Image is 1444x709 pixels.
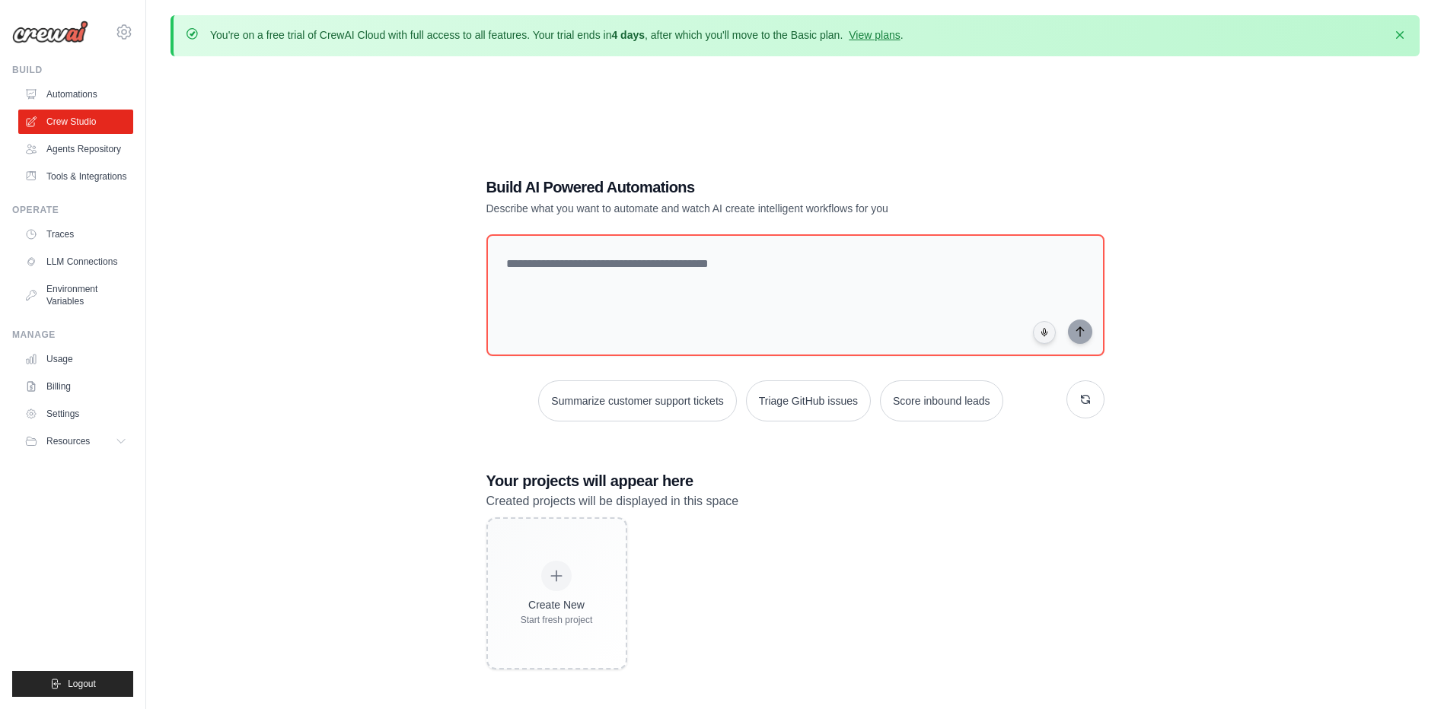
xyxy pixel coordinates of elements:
[12,329,133,341] div: Manage
[521,614,593,626] div: Start fresh project
[18,137,133,161] a: Agents Repository
[486,176,998,198] h1: Build AI Powered Automations
[18,82,133,107] a: Automations
[746,380,871,421] button: Triage GitHub issues
[18,347,133,371] a: Usage
[18,277,133,313] a: Environment Variables
[18,222,133,246] a: Traces
[538,380,736,421] button: Summarize customer support tickets
[18,374,133,399] a: Billing
[12,64,133,76] div: Build
[12,21,88,43] img: Logo
[68,678,96,690] span: Logout
[12,671,133,697] button: Logout
[18,164,133,189] a: Tools & Integrations
[521,597,593,612] div: Create New
[210,27,904,43] p: You're on a free trial of CrewAI Cloud with full access to all features. Your trial ends in , aft...
[849,29,900,41] a: View plans
[18,429,133,453] button: Resources
[611,29,645,41] strong: 4 days
[486,491,1105,511] p: Created projects will be displayed in this space
[18,250,133,274] a: LLM Connections
[18,110,133,134] a: Crew Studio
[486,470,1105,491] h3: Your projects will appear here
[880,380,1003,421] button: Score inbound leads
[12,204,133,216] div: Operate
[18,402,133,426] a: Settings
[46,435,90,447] span: Resources
[486,201,998,216] p: Describe what you want to automate and watch AI create intelligent workflows for you
[1033,321,1056,344] button: Click to speak your automation idea
[1066,380,1105,418] button: Get new suggestions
